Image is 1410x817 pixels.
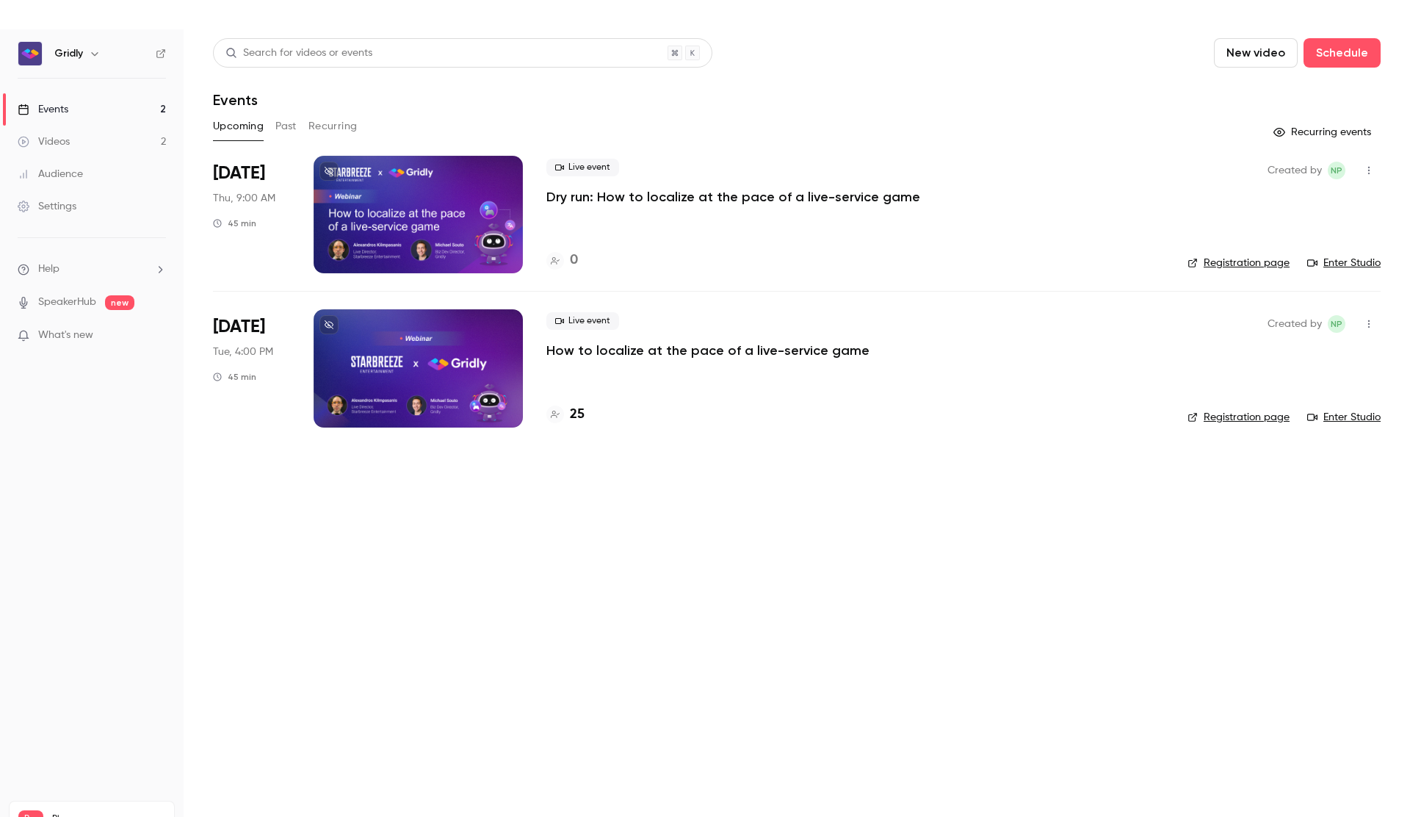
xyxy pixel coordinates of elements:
[308,115,358,138] button: Recurring
[146,85,158,97] img: tab_keywords_by_traffic_grey.svg
[213,115,264,138] button: Upcoming
[18,102,68,117] div: Events
[23,24,35,35] img: logo_orange.svg
[56,87,131,96] div: Domain Overview
[38,328,93,343] span: What's new
[1268,315,1322,333] span: Created by
[23,38,35,50] img: website_grey.svg
[546,251,578,270] a: 0
[275,115,297,138] button: Past
[546,159,619,176] span: Live event
[213,309,290,427] div: Sep 16 Tue, 4:00 PM (Europe/Stockholm)
[1307,256,1381,270] a: Enter Studio
[213,156,290,273] div: Sep 11 Thu, 9:00 AM (Europe/Stockholm)
[1268,162,1322,179] span: Created by
[213,315,265,339] span: [DATE]
[18,262,166,277] li: help-dropdown-opener
[1187,256,1290,270] a: Registration page
[1331,162,1342,179] span: NP
[105,295,134,310] span: new
[225,46,372,61] div: Search for videos or events
[162,87,247,96] div: Keywords by Traffic
[1267,120,1381,144] button: Recurring events
[54,46,83,61] h6: Gridly
[38,38,162,50] div: Domain: [DOMAIN_NAME]
[1214,38,1298,68] button: New video
[18,199,76,214] div: Settings
[546,405,585,425] a: 25
[213,91,258,109] h1: Events
[18,134,70,149] div: Videos
[213,345,273,359] span: Tue, 4:00 PM
[1187,410,1290,425] a: Registration page
[18,167,83,181] div: Audience
[40,85,51,97] img: tab_domain_overview_orange.svg
[1307,410,1381,425] a: Enter Studio
[546,188,920,206] a: Dry run: How to localize at the pace of a live-service game
[546,312,619,330] span: Live event
[213,191,275,206] span: Thu, 9:00 AM
[570,251,578,270] h4: 0
[213,371,256,383] div: 45 min
[38,295,96,310] a: SpeakerHub
[1328,162,1345,179] span: Ngan Phan
[546,342,869,359] a: How to localize at the pace of a live-service game
[213,217,256,229] div: 45 min
[18,42,42,65] img: Gridly
[1304,38,1381,68] button: Schedule
[213,162,265,185] span: [DATE]
[41,24,72,35] div: v 4.0.25
[1331,315,1342,333] span: NP
[1328,315,1345,333] span: Ngan Phan
[570,405,585,425] h4: 25
[38,262,59,277] span: Help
